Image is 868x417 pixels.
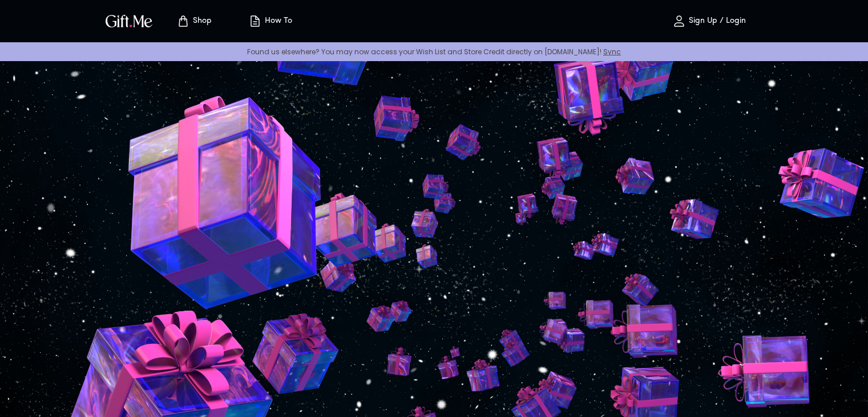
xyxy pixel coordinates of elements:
[9,47,859,57] p: Found us elsewhere? You may now access your Wish List and Store Credit directly on [DOMAIN_NAME]!
[603,47,621,57] a: Sync
[686,17,746,26] p: Sign Up / Login
[163,3,225,39] button: Store page
[248,14,262,28] img: how-to.svg
[239,3,302,39] button: How To
[102,14,156,28] button: GiftMe Logo
[190,17,212,26] p: Shop
[103,13,155,29] img: GiftMe Logo
[262,17,292,26] p: How To
[652,3,766,39] button: Sign Up / Login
